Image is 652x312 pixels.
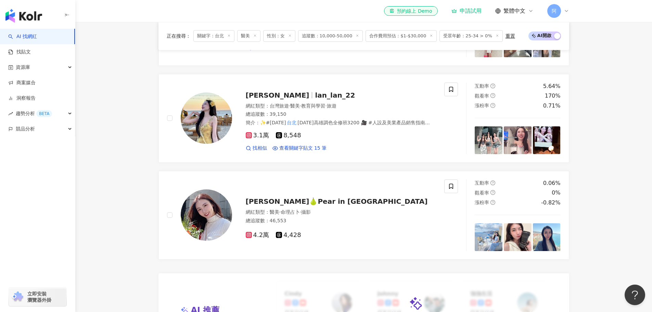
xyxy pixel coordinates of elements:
[276,132,301,139] span: 8,548
[490,93,495,98] span: question-circle
[8,111,13,116] span: rise
[246,132,269,139] span: 3.1萬
[8,33,37,40] a: searchAI 找網紅
[246,103,436,110] div: 網紅類型 ：
[158,171,569,260] a: KOL Avatar[PERSON_NAME]🍐Pear in [GEOGRAPHIC_DATA]網紅類型：醫美·命理占卜·攝影總追蹤數：46,5534.2萬4,428互動率question-c...
[301,103,325,109] span: 教育與學習
[5,9,42,23] img: logo
[246,120,434,139] span: [DATE]高雄調色全修班3200 🎥 #人設及美業產品銷售指南1500熱銷中 🥽 更多內容請看精選動態 ♾️ 已輔導上千位美業學生與創業者，突破業績與網路經營
[246,197,428,205] span: [PERSON_NAME]🍐Pear in [GEOGRAPHIC_DATA]
[541,199,561,207] div: -0.82%
[490,180,495,185] span: question-circle
[246,91,309,99] span: [PERSON_NAME]
[300,103,301,109] span: ·
[16,121,35,137] span: 競品分析
[181,189,232,241] img: KOL Avatar
[270,103,289,109] span: 台灣旅遊
[298,30,363,42] span: 追蹤數：10,000-50,000
[27,291,51,303] span: 立即安裝 瀏覽器外掛
[543,102,561,110] div: 0.71%
[301,209,311,215] span: 攝影
[325,103,327,109] span: ·
[158,74,569,163] a: KOL Avatar[PERSON_NAME]lan_lan_22網紅類型：台灣旅遊·醫美·教育與學習·旅遊總追蹤數：39,150簡介：✨#[DATE]台北[DATE]高雄調色全修班3200 🎥...
[439,30,503,42] span: 受眾年齡：25-34 > 0%
[281,209,300,215] span: 命理占卜
[490,103,495,108] span: question-circle
[279,145,327,152] span: 查看關鍵字貼文 15 筆
[36,110,52,117] div: BETA
[533,126,561,154] img: post-image
[506,33,515,39] div: 重置
[276,232,301,239] span: 4,428
[475,103,489,108] span: 漲粉率
[475,93,489,99] span: 觀看率
[490,190,495,195] span: question-circle
[9,288,66,306] a: chrome extension立即安裝 瀏覽器外掛
[475,180,489,186] span: 互動率
[315,91,355,99] span: lan_lan_22
[475,126,502,154] img: post-image
[389,8,432,14] div: 預約線上 Demo
[543,179,561,187] div: 0.06%
[237,30,260,42] span: 醫美
[270,209,279,215] span: 醫美
[533,223,561,251] img: post-image
[552,189,560,197] div: 0%
[504,223,532,251] img: post-image
[504,126,532,154] img: post-image
[253,145,267,152] span: 找相似
[490,84,495,88] span: question-circle
[286,119,298,126] mark: 台北
[451,8,482,14] a: 申請試用
[11,291,24,302] img: chrome extension
[246,145,267,152] a: 找相似
[8,79,36,86] a: 商案媒合
[16,106,52,121] span: 趨勢分析
[246,217,436,224] div: 總追蹤數 ： 46,553
[327,103,336,109] span: 旅遊
[300,209,301,215] span: ·
[260,120,286,125] span: ✨#[DATE]
[503,7,525,15] span: 繁體中文
[289,103,290,109] span: ·
[8,95,36,102] a: 洞察報告
[181,92,232,144] img: KOL Avatar
[552,7,557,15] span: 阿
[384,6,437,16] a: 預約線上 Demo
[246,111,436,118] div: 總追蹤數 ： 39,150
[16,60,30,75] span: 資源庫
[279,209,281,215] span: ·
[490,200,495,205] span: question-circle
[167,33,191,39] span: 正在搜尋 ：
[543,83,561,90] div: 5.64%
[475,200,489,205] span: 漲粉率
[545,92,561,100] div: 170%
[475,223,502,251] img: post-image
[625,285,645,305] iframe: Help Scout Beacon - Open
[193,30,234,42] span: 關鍵字：台北
[246,232,269,239] span: 4.2萬
[272,145,327,152] a: 查看關鍵字貼文 15 筆
[263,30,295,42] span: 性別：女
[290,103,300,109] span: 醫美
[475,83,489,89] span: 互動率
[475,190,489,196] span: 觀看率
[8,49,31,55] a: 找貼文
[366,30,437,42] span: 合作費用預估：$1-$30,000
[246,209,436,216] div: 網紅類型 ：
